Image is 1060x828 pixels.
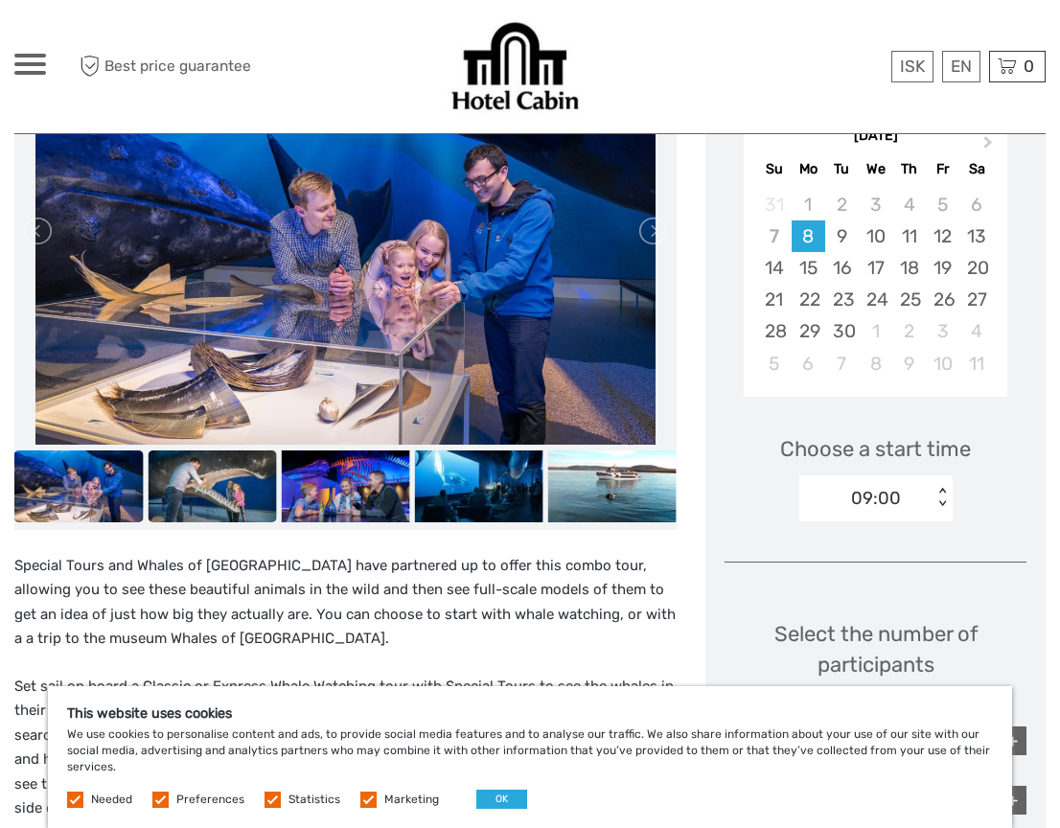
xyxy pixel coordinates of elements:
div: Choose Sunday, September 14th, 2025 [757,252,791,284]
div: Choose Friday, October 3rd, 2025 [926,315,959,347]
div: 09:00 [851,486,901,511]
div: Mo [792,156,825,182]
span: ISK [900,57,925,76]
span: 0 [1021,57,1037,76]
div: Choose Monday, September 22nd, 2025 [792,284,825,315]
div: Choose Wednesday, September 24th, 2025 [859,284,892,315]
div: Not available Sunday, August 31st, 2025 [757,189,791,220]
div: month 2025-09 [749,189,1001,379]
p: We're away right now. Please check back later! [27,34,217,49]
p: Special Tours and Whales of [GEOGRAPHIC_DATA] have partnered up to offer this combo tour, allowin... [14,554,677,652]
div: Choose Wednesday, September 10th, 2025 [859,220,892,252]
h5: This website uses cookies [67,705,993,722]
div: Not available Saturday, September 6th, 2025 [959,189,993,220]
div: Sa [959,156,993,182]
label: Preferences [176,792,244,808]
img: 3aa16d273df34b75955b8480688f4778_main_slider.jpg [35,17,655,446]
div: Not available Tuesday, September 2nd, 2025 [825,189,859,220]
label: Marketing [384,792,439,808]
div: Not available Friday, September 5th, 2025 [926,189,959,220]
div: Choose Friday, September 12th, 2025 [926,220,959,252]
div: Choose Tuesday, September 23rd, 2025 [825,284,859,315]
div: Choose Saturday, September 13th, 2025 [959,220,993,252]
img: 3da9d8f2ffc746ab8c0b34e525020d9e_slider_thumbnail.jpg [148,450,276,522]
div: We [859,156,892,182]
div: Not available Wednesday, September 3rd, 2025 [859,189,892,220]
div: Choose Tuesday, September 9th, 2025 [825,220,859,252]
button: OK [476,790,527,809]
div: Fr [926,156,959,182]
div: Choose Thursday, September 18th, 2025 [892,252,926,284]
button: Next Month [975,131,1005,162]
span: Best price guarantee [75,51,272,82]
img: Our services [447,19,584,114]
button: Open LiveChat chat widget [220,30,243,53]
div: + [998,786,1026,815]
img: 3aa16d273df34b75955b8480688f4778_slider_thumbnail.jpg [14,450,143,522]
div: Choose Saturday, September 20th, 2025 [959,252,993,284]
div: [DATE] [744,126,1007,147]
div: Choose Saturday, September 27th, 2025 [959,284,993,315]
label: Statistics [288,792,340,808]
div: Tu [825,156,859,182]
div: Choose Saturday, October 4th, 2025 [959,315,993,347]
div: Choose Friday, October 10th, 2025 [926,348,959,379]
div: Choose Friday, September 19th, 2025 [926,252,959,284]
div: Choose Tuesday, September 30th, 2025 [825,315,859,347]
div: Choose Thursday, September 11th, 2025 [892,220,926,252]
div: Not available Sunday, September 7th, 2025 [757,220,791,252]
div: Choose Saturday, October 11th, 2025 [959,348,993,379]
div: EN [942,51,980,82]
div: Choose Monday, September 29th, 2025 [792,315,825,347]
label: Needed [91,792,132,808]
div: Su [757,156,791,182]
span: Choose a start time [780,434,971,464]
div: Choose Monday, September 8th, 2025 [792,220,825,252]
div: Select the number of participants [725,619,1026,706]
div: Choose Friday, September 26th, 2025 [926,284,959,315]
div: Choose Tuesday, September 16th, 2025 [825,252,859,284]
div: Choose Thursday, October 9th, 2025 [892,348,926,379]
div: Choose Thursday, October 2nd, 2025 [892,315,926,347]
div: Th [892,156,926,182]
div: Not available Monday, September 1st, 2025 [792,189,825,220]
div: Choose Tuesday, October 7th, 2025 [825,348,859,379]
div: Choose Monday, October 6th, 2025 [792,348,825,379]
div: + [998,726,1026,755]
div: Not available Thursday, September 4th, 2025 [892,189,926,220]
div: Choose Monday, September 15th, 2025 [792,252,825,284]
div: Choose Sunday, September 21st, 2025 [757,284,791,315]
div: Choose Wednesday, September 17th, 2025 [859,252,892,284]
img: d3b34fd2a1644a69af505c56ac10bb3f_slider_thumbnail.jpeg [548,450,677,522]
img: cde66b904c84416e8421ef31929e2ad6_slider_thumbnail.png [281,450,409,522]
div: Choose Wednesday, October 8th, 2025 [859,348,892,379]
img: 41cb84e5cc56426dab97420fb8083817_slider_thumbnail.jpeg [415,450,543,522]
div: Choose Sunday, September 28th, 2025 [757,315,791,347]
div: We use cookies to personalise content and ads, to provide social media features and to analyse ou... [48,686,1012,828]
div: < > [933,488,950,508]
div: Choose Sunday, October 5th, 2025 [757,348,791,379]
div: Choose Wednesday, October 1st, 2025 [859,315,892,347]
div: Choose Thursday, September 25th, 2025 [892,284,926,315]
